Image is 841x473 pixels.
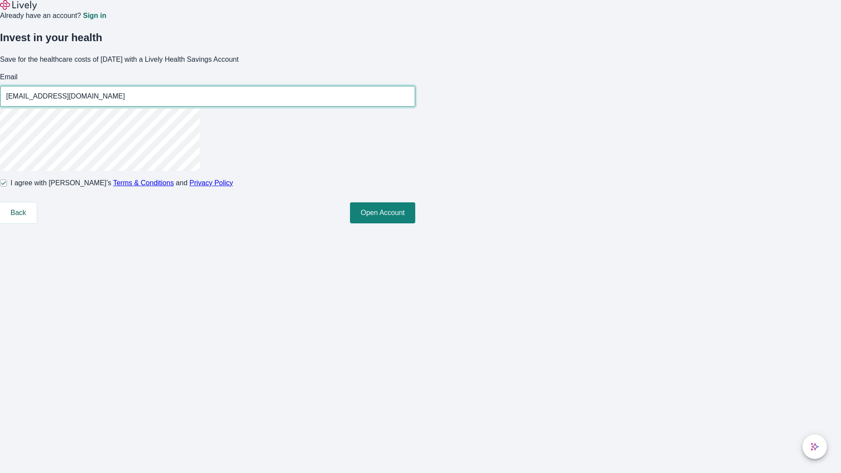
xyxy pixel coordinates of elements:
[113,179,174,187] a: Terms & Conditions
[83,12,106,19] a: Sign in
[190,179,233,187] a: Privacy Policy
[802,434,827,459] button: chat
[11,178,233,188] span: I agree with [PERSON_NAME]’s and
[350,202,415,223] button: Open Account
[810,442,819,451] svg: Lively AI Assistant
